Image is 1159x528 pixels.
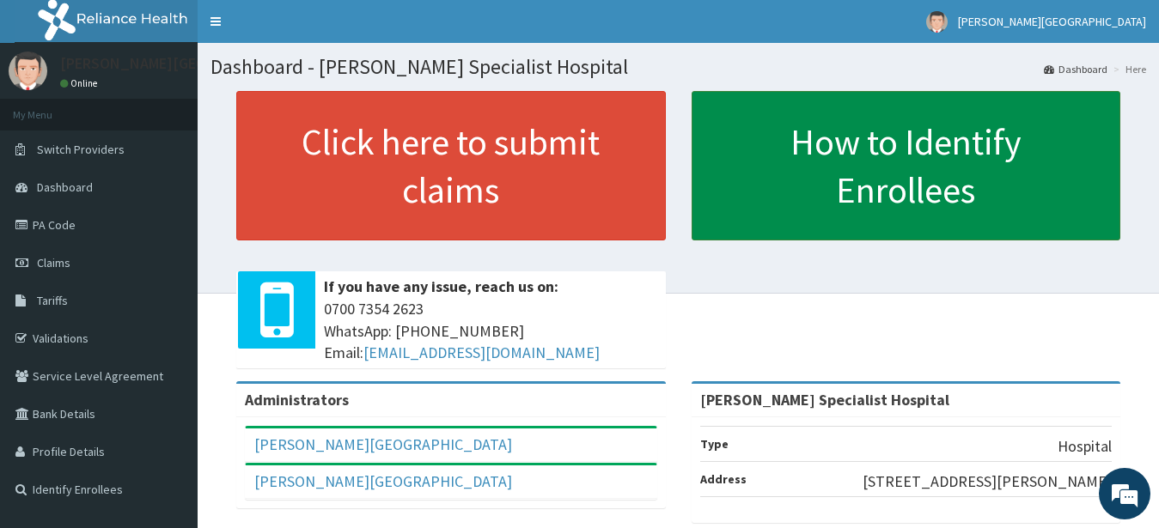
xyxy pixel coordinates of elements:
[863,470,1112,493] p: [STREET_ADDRESS][PERSON_NAME]
[37,255,70,270] span: Claims
[37,142,125,157] span: Switch Providers
[700,471,747,487] b: Address
[363,343,600,362] a: [EMAIL_ADDRESS][DOMAIN_NAME]
[60,56,314,71] p: [PERSON_NAME][GEOGRAPHIC_DATA]
[236,91,666,240] a: Click here to submit claims
[1044,62,1107,76] a: Dashboard
[37,179,93,195] span: Dashboard
[700,436,729,452] b: Type
[1109,62,1146,76] li: Here
[1058,435,1112,458] p: Hospital
[254,471,512,491] a: [PERSON_NAME][GEOGRAPHIC_DATA]
[60,77,101,89] a: Online
[37,293,68,308] span: Tariffs
[692,91,1121,240] a: How to Identify Enrollees
[700,390,949,410] strong: [PERSON_NAME] Specialist Hospital
[210,56,1146,78] h1: Dashboard - [PERSON_NAME] Specialist Hospital
[958,14,1146,29] span: [PERSON_NAME][GEOGRAPHIC_DATA]
[254,434,512,454] a: [PERSON_NAME][GEOGRAPHIC_DATA]
[324,276,558,296] b: If you have any issue, reach us on:
[324,298,657,364] span: 0700 7354 2623 WhatsApp: [PHONE_NUMBER] Email:
[9,52,47,90] img: User Image
[926,11,948,33] img: User Image
[245,390,349,410] b: Administrators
